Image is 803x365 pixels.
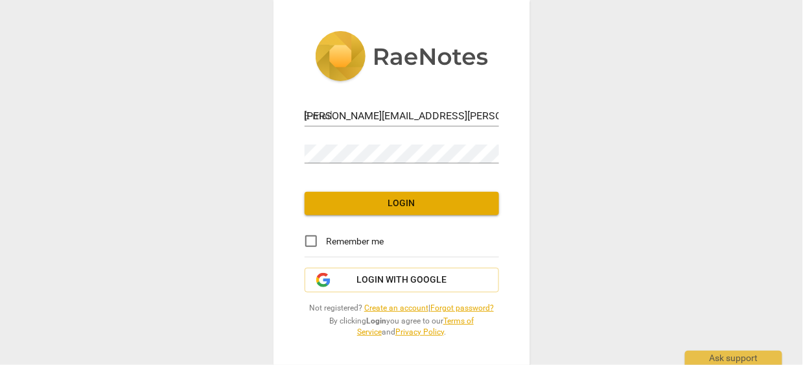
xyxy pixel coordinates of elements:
a: Terms of Service [357,316,474,336]
a: Privacy Policy [395,327,444,336]
a: Create an account [364,303,428,312]
span: By clicking you agree to our and . [305,316,499,337]
button: Login with Google [305,268,499,292]
span: Remember me [327,235,384,248]
a: Forgot password? [430,303,494,312]
button: Login [305,192,499,215]
div: Ask support [685,351,782,365]
span: Login [315,197,489,210]
b: Login [366,316,386,325]
span: Login with Google [356,274,447,287]
span: Not registered? | [305,303,499,314]
img: 5ac2273c67554f335776073100b6d88f.svg [315,31,489,84]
